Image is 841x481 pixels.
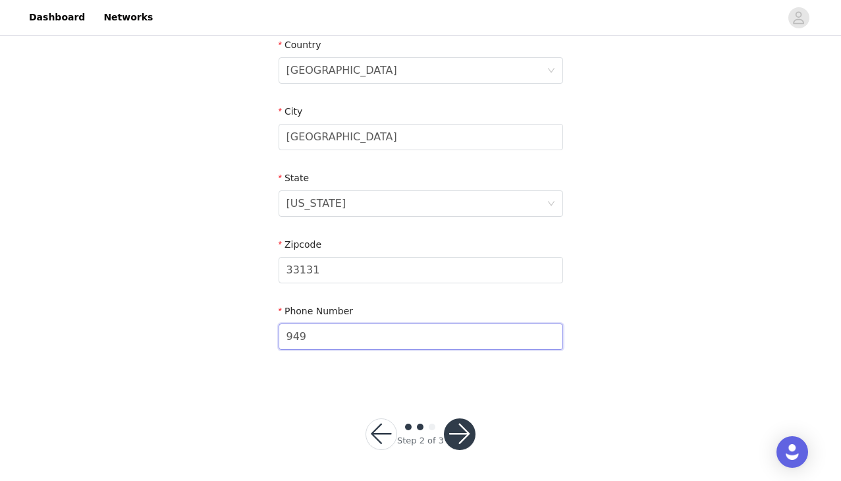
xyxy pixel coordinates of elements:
[21,3,93,32] a: Dashboard
[279,173,310,183] label: State
[279,239,322,250] label: Zipcode
[776,436,808,468] div: Open Intercom Messenger
[547,200,555,209] i: icon: down
[286,58,397,83] div: United States
[279,106,303,117] label: City
[792,7,805,28] div: avatar
[397,434,444,447] div: Step 2 of 3
[95,3,161,32] a: Networks
[547,67,555,76] i: icon: down
[279,40,321,50] label: Country
[279,306,354,316] label: Phone Number
[286,191,346,216] div: Florida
